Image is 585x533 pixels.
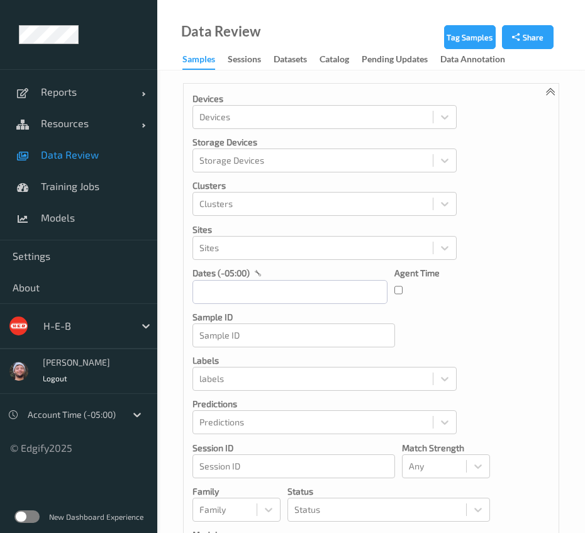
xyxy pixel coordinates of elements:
p: Agent Time [394,267,440,279]
p: Predictions [192,398,457,410]
a: Sessions [228,51,274,69]
a: Data Annotation [440,51,518,69]
p: Clusters [192,179,457,192]
div: Data Annotation [440,53,505,69]
p: Sites [192,223,457,236]
div: Samples [182,53,215,70]
div: Catalog [320,53,349,69]
p: Session ID [192,442,395,454]
a: Datasets [274,51,320,69]
div: Pending Updates [362,53,428,69]
p: Status [287,485,490,498]
a: Catalog [320,51,362,69]
p: Family [192,485,281,498]
button: Share [502,25,554,49]
p: dates (-05:00) [192,267,250,279]
p: Storage Devices [192,136,457,149]
p: labels [192,354,457,367]
p: Sample ID [192,311,395,323]
div: Datasets [274,53,307,69]
button: Tag Samples [444,25,496,49]
p: Match Strength [402,442,490,454]
div: Data Review [181,25,260,38]
a: Samples [182,51,228,70]
div: Sessions [228,53,261,69]
a: Pending Updates [362,51,440,69]
p: Devices [192,93,457,105]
